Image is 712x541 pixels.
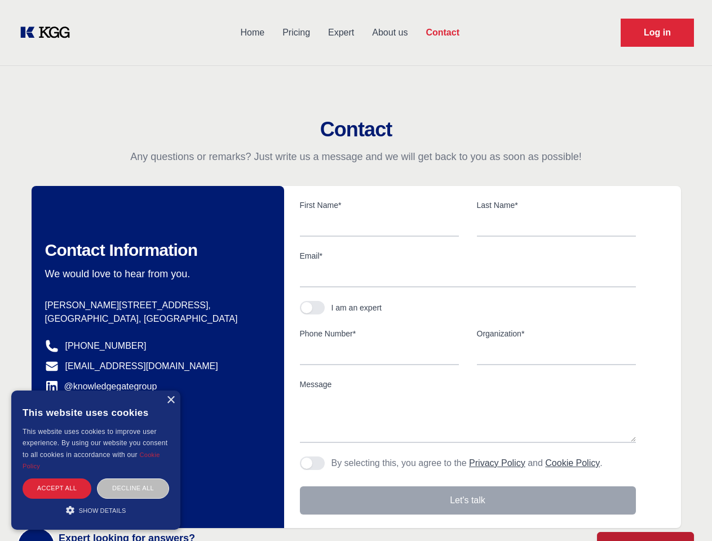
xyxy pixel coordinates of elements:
div: Accept all [23,478,91,498]
p: [GEOGRAPHIC_DATA], [GEOGRAPHIC_DATA] [45,312,266,326]
p: By selecting this, you agree to the and . [331,456,603,470]
p: [PERSON_NAME][STREET_ADDRESS], [45,299,266,312]
span: Show details [79,507,126,514]
p: Any questions or remarks? Just write us a message and we will get back to you as soon as possible! [14,150,698,163]
a: Request Demo [621,19,694,47]
a: Cookie Policy [545,458,600,468]
div: Show details [23,504,169,516]
label: First Name* [300,199,459,211]
span: This website uses cookies to improve user experience. By using our website you consent to all coo... [23,428,167,459]
button: Let's talk [300,486,636,515]
a: About us [363,18,417,47]
a: Privacy Policy [469,458,525,468]
h2: Contact Information [45,240,266,260]
a: Cookie Policy [23,451,160,469]
label: Email* [300,250,636,261]
label: Last Name* [477,199,636,211]
div: Close [166,396,175,405]
a: Home [231,18,273,47]
h2: Contact [14,118,698,141]
a: Contact [417,18,468,47]
a: KOL Knowledge Platform: Talk to Key External Experts (KEE) [18,24,79,42]
label: Message [300,379,636,390]
a: Pricing [273,18,319,47]
a: [EMAIL_ADDRESS][DOMAIN_NAME] [65,360,218,373]
label: Organization* [477,328,636,339]
a: [PHONE_NUMBER] [65,339,147,353]
a: @knowledgegategroup [45,380,157,393]
a: Expert [319,18,363,47]
p: We would love to hear from you. [45,267,266,281]
label: Phone Number* [300,328,459,339]
iframe: Chat Widget [656,487,712,541]
div: I am an expert [331,302,382,313]
div: This website uses cookies [23,399,169,426]
div: Decline all [97,478,169,498]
